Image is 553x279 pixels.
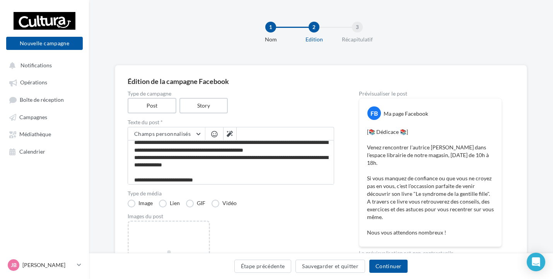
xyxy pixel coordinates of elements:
label: Texte du post * [128,120,334,125]
a: Boîte de réception [5,92,84,107]
div: Récapitulatif [333,36,382,43]
span: Opérations [20,79,47,86]
div: Édition de la campagne Facebook [128,78,514,85]
span: Calendrier [19,148,45,155]
label: Vidéo [212,200,237,207]
a: JB [PERSON_NAME] [6,258,83,272]
a: Opérations [5,75,84,89]
label: Type de campagne [128,91,334,96]
button: Nouvelle campagne [6,37,83,50]
div: La prévisualisation est non-contractuelle [359,247,502,257]
span: Notifications [20,62,52,68]
div: Edition [289,36,339,43]
button: Sauvegarder et quitter [295,260,365,273]
a: Campagnes [5,110,84,124]
div: FB [367,106,381,120]
div: Nom [246,36,295,43]
a: Médiathèque [5,127,84,141]
button: Notifications [5,58,81,72]
span: Médiathèque [19,131,51,138]
div: Prévisualiser le post [359,91,502,96]
button: Étape précédente [234,260,292,273]
span: Boîte de réception [20,96,64,103]
label: GIF [186,200,205,207]
button: Champs personnalisés [128,127,205,140]
label: Type de média [128,191,334,196]
div: 3 [352,22,363,33]
span: Campagnes [19,114,47,120]
label: Story [179,98,228,113]
a: Calendrier [5,144,84,158]
div: Ma page Facebook [384,110,428,118]
div: Images du post [128,214,334,219]
div: 2 [309,22,319,33]
label: Image [128,200,153,207]
div: 1 [265,22,276,33]
label: Post [128,98,176,113]
span: JB [11,261,17,269]
p: [PERSON_NAME] [22,261,74,269]
button: Continuer [369,260,408,273]
div: Open Intercom Messenger [527,253,545,271]
p: [📚 Dédicace 📚] Venez rencontrer l'autrice [PERSON_NAME] dans l'espace librairie de notre magasin,... [367,128,494,236]
label: Lien [159,200,180,207]
span: Champs personnalisés [134,130,191,137]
